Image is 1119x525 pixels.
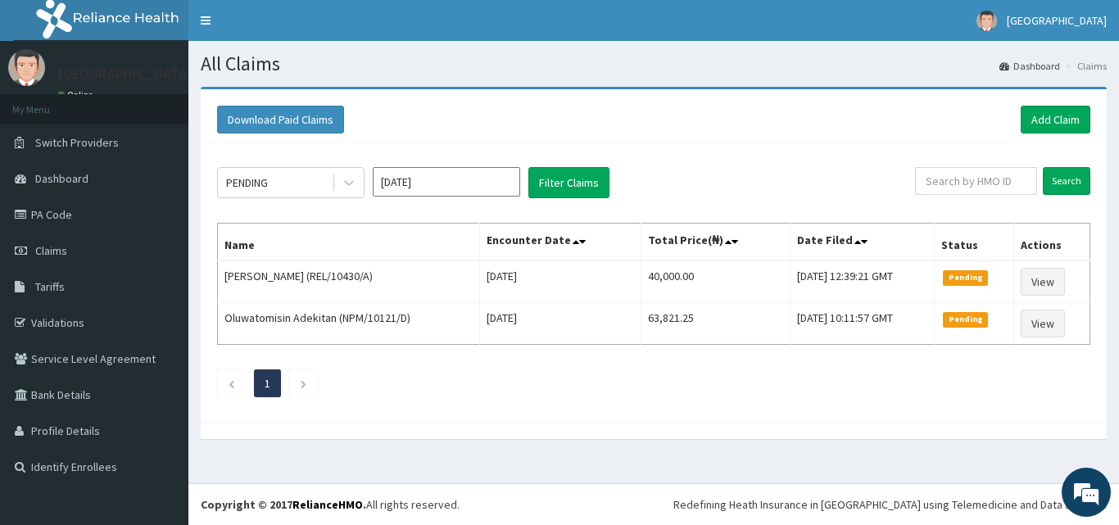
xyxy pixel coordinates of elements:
li: Claims [1062,59,1107,73]
td: [PERSON_NAME] (REL/10430/A) [218,260,480,303]
input: Search [1043,167,1090,195]
input: Select Month and Year [373,167,520,197]
th: Encounter Date [480,224,641,261]
td: 63,821.25 [641,303,791,345]
img: User Image [976,11,997,31]
a: RelianceHMO [292,497,363,512]
span: Tariffs [35,279,65,294]
th: Total Price(₦) [641,224,791,261]
a: View [1021,268,1065,296]
th: Status [935,224,1014,261]
th: Actions [1013,224,1090,261]
span: Pending [943,270,988,285]
div: PENDING [226,174,268,191]
a: Online [57,89,97,101]
strong: Copyright © 2017 . [201,497,366,512]
a: Add Claim [1021,106,1090,134]
td: 40,000.00 [641,260,791,303]
span: Pending [943,312,988,327]
input: Search by HMO ID [915,167,1037,195]
td: [DATE] [480,303,641,345]
button: Download Paid Claims [217,106,344,134]
footer: All rights reserved. [188,483,1119,525]
th: Name [218,224,480,261]
a: Dashboard [999,59,1060,73]
a: Next page [300,376,307,391]
div: Redefining Heath Insurance in [GEOGRAPHIC_DATA] using Telemedicine and Data Science! [673,496,1107,513]
td: [DATE] [480,260,641,303]
span: [GEOGRAPHIC_DATA] [1007,13,1107,28]
a: Previous page [228,376,235,391]
button: Filter Claims [528,167,609,198]
td: Oluwatomisin Adekitan (NPM/10121/D) [218,303,480,345]
span: Switch Providers [35,135,119,150]
h1: All Claims [201,53,1107,75]
td: [DATE] 12:39:21 GMT [791,260,935,303]
th: Date Filed [791,224,935,261]
a: View [1021,310,1065,337]
a: Page 1 is your current page [265,376,270,391]
p: [GEOGRAPHIC_DATA] [57,66,193,81]
td: [DATE] 10:11:57 GMT [791,303,935,345]
span: Claims [35,243,67,258]
img: User Image [8,49,45,86]
span: Dashboard [35,171,88,186]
